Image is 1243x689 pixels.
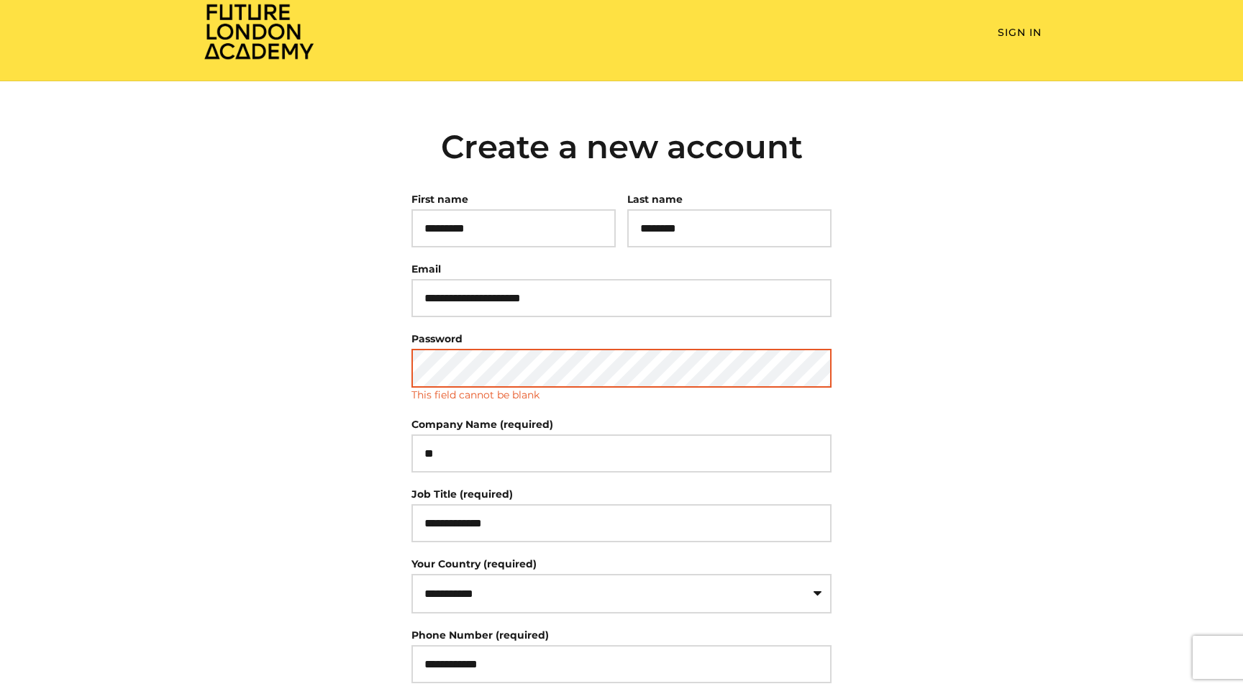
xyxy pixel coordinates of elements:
[201,2,317,60] img: Home Page
[411,127,832,166] h2: Create a new account
[627,193,683,206] label: Last name
[998,26,1042,39] a: Sign In
[411,557,537,570] label: Your Country (required)
[411,259,441,279] label: Email
[411,193,468,206] label: First name
[411,329,463,349] label: Password
[411,414,553,434] label: Company Name (required)
[411,484,513,504] label: Job Title (required)
[411,388,539,403] p: This field cannot be blank
[411,625,549,645] label: Phone Number (required)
